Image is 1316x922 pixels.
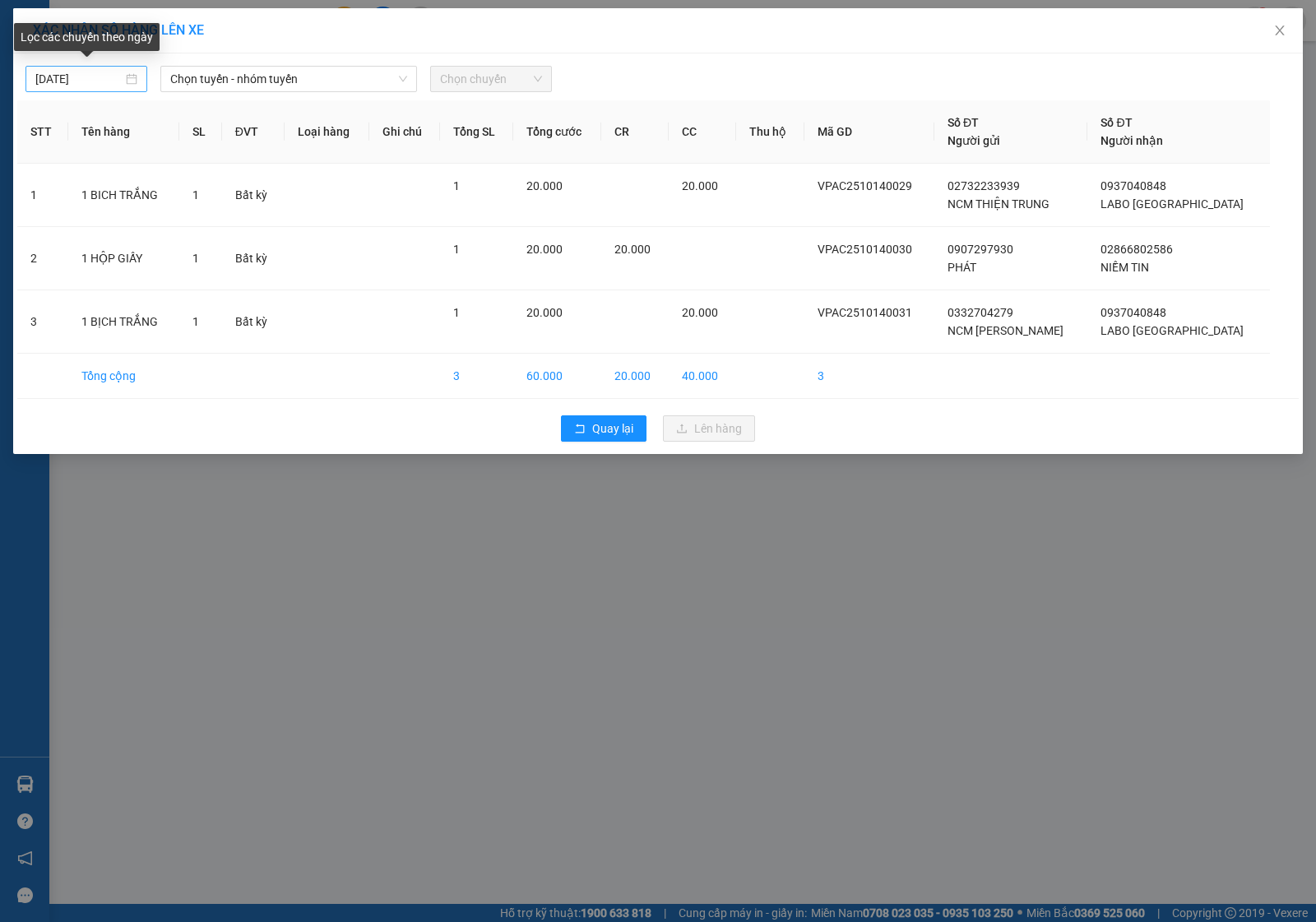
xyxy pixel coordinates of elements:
span: 0332704279 [948,306,1013,319]
th: Loại hàng [285,100,368,164]
td: 1 [17,164,68,227]
span: 20.000 [682,179,718,192]
th: SL [179,100,222,164]
td: 3 [17,290,68,354]
span: 20.000 [526,306,563,319]
input: 14/10/2025 [35,70,123,88]
span: 02866802586 [1101,243,1173,256]
div: Lọc các chuyến theo ngày [14,23,160,51]
th: Tổng SL [440,100,513,164]
span: Chọn chuyến [440,67,542,91]
span: Chọn tuyến - nhóm tuyến [170,67,407,91]
span: NIỀM TIN [1101,261,1149,274]
span: Người gửi [948,134,1000,147]
span: down [398,74,408,84]
td: 2 [17,227,68,290]
span: LABO [GEOGRAPHIC_DATA] [1101,197,1244,211]
span: 0907297930 [948,243,1013,256]
td: Bất kỳ [222,290,285,354]
span: NCM THIỆN TRUNG [948,197,1050,211]
span: close [1273,24,1286,37]
span: Người nhận [1101,134,1163,147]
td: 3 [440,354,513,399]
button: Close [1257,8,1303,54]
span: 1 [453,306,460,319]
th: Mã GD [804,100,934,164]
th: Tổng cước [513,100,601,164]
td: 40.000 [669,354,736,399]
span: 20.000 [526,179,563,192]
th: CC [669,100,736,164]
span: VPAC2510140031 [818,306,912,319]
th: Tên hàng [68,100,179,164]
span: 1 [192,252,199,265]
span: 0937040848 [1101,179,1166,192]
span: 1 [192,315,199,328]
td: 1 HỘP GIẤY [68,227,179,290]
span: 1 [453,179,460,192]
button: rollbackQuay lại [561,415,646,442]
span: VPAC2510140030 [818,243,912,256]
span: 1 [453,243,460,256]
th: CR [601,100,669,164]
span: Số ĐT [1101,116,1132,129]
span: 02732233939 [948,179,1020,192]
td: 60.000 [513,354,601,399]
span: 20.000 [526,243,563,256]
td: 1 BICH TRẮNG [68,164,179,227]
span: VPAC2510140029 [818,179,912,192]
td: Bất kỳ [222,227,285,290]
td: 3 [804,354,934,399]
span: 0937040848 [1101,306,1166,319]
td: Bất kỳ [222,164,285,227]
span: NCM [PERSON_NAME] [948,324,1063,337]
span: 20.000 [682,306,718,319]
span: 1 [192,188,199,202]
td: Tổng cộng [68,354,179,399]
th: Thu hộ [736,100,804,164]
th: STT [17,100,68,164]
span: rollback [574,423,586,436]
span: Quay lại [592,419,633,438]
span: PHÁT [948,261,976,274]
span: LABO [GEOGRAPHIC_DATA] [1101,324,1244,337]
button: uploadLên hàng [663,415,755,442]
th: ĐVT [222,100,285,164]
td: 1 BỊCH TRẮNG [68,290,179,354]
th: Ghi chú [369,100,440,164]
span: Số ĐT [948,116,979,129]
span: 20.000 [614,243,651,256]
td: 20.000 [601,354,669,399]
